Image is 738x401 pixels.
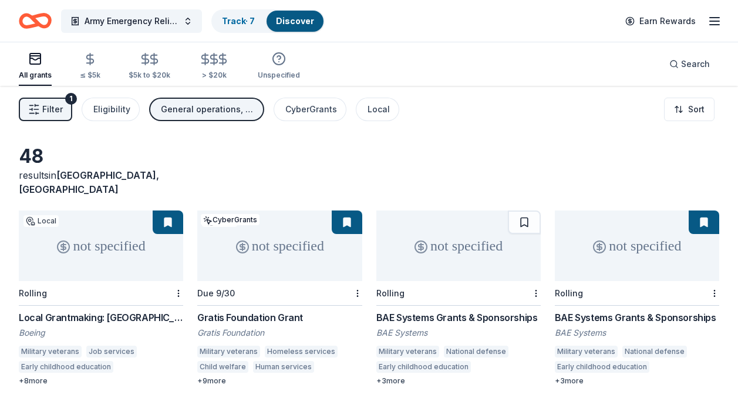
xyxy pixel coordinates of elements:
button: Local [356,98,399,121]
div: Early childhood education [376,361,471,373]
button: Sort [664,98,715,121]
a: not specifiedLocalCyberGrantsDue 9/30Gratis Foundation GrantGratis FoundationMilitary veteransHom... [197,210,362,386]
div: Unspecified [258,71,300,80]
div: > $20k [198,71,230,80]
a: Discover [276,16,314,26]
div: not specified [19,210,183,281]
div: Human services [253,361,314,373]
div: 1 [65,93,77,105]
div: Military veterans [19,346,82,357]
a: not specifiedRollingBAE Systems Grants & SponsorshipsBAE SystemsMilitary veteransNational defense... [555,210,719,386]
div: Early childhood education [555,361,649,373]
a: Track· 7 [222,16,255,26]
button: ≤ $5k [80,48,100,86]
a: Home [19,7,52,35]
button: Unspecified [258,47,300,86]
div: Gratis Foundation [197,327,362,339]
button: Track· 7Discover [211,9,325,33]
div: All grants [19,71,52,80]
div: + 3 more [555,376,719,386]
button: > $20k [198,48,230,86]
div: not specified [197,210,362,281]
a: not specifiedLocalRollingLocal Grantmaking: [GEOGRAPHIC_DATA]BoeingMilitary veteransJob servicesE... [19,210,183,386]
div: Military veterans [555,346,618,357]
span: Army Emergency Relief Annual Giving Campaign [85,14,178,28]
div: BAE Systems [555,327,719,339]
button: CyberGrants [274,98,346,121]
button: Search [660,52,719,76]
div: BAE Systems [376,327,541,339]
a: not specifiedRollingBAE Systems Grants & SponsorshipsBAE SystemsMilitary veteransNational defense... [376,210,541,386]
div: Local [23,215,59,227]
div: National defense [444,346,508,357]
button: Army Emergency Relief Annual Giving Campaign [61,9,202,33]
div: Rolling [19,288,47,298]
div: Military veterans [376,346,439,357]
div: Local Grantmaking: [GEOGRAPHIC_DATA] [19,310,183,325]
div: CyberGrants [201,214,260,225]
div: Due 9/30 [197,288,235,298]
span: [GEOGRAPHIC_DATA], [GEOGRAPHIC_DATA] [19,169,159,195]
span: Sort [688,102,705,116]
div: Gratis Foundation Grant [197,310,362,325]
a: Earn Rewards [618,11,703,32]
div: General operations, Projects & programming [161,102,255,116]
button: $5k to $20k [129,48,170,86]
div: + 9 more [197,376,362,386]
div: Local [368,102,390,116]
div: Child welfare [197,361,248,373]
div: BAE Systems Grants & Sponsorships [555,310,719,325]
button: General operations, Projects & programming [149,98,264,121]
div: not specified [376,210,541,281]
div: BAE Systems Grants & Sponsorships [376,310,541,325]
span: Search [681,57,710,71]
div: $5k to $20k [129,71,170,80]
div: results [19,168,183,196]
div: 48 [19,145,183,168]
div: Job services [86,346,137,357]
div: National defense [622,346,687,357]
div: Rolling [555,288,583,298]
div: Eligibility [93,102,130,116]
div: not specified [555,210,719,281]
div: + 3 more [376,376,541,386]
div: Early childhood education [19,361,113,373]
button: All grants [19,47,52,86]
div: CyberGrants [285,102,337,116]
span: in [19,169,159,195]
button: Eligibility [82,98,140,121]
span: Filter [42,102,63,116]
button: Filter1 [19,98,72,121]
div: Rolling [376,288,405,298]
div: Boeing [19,327,183,339]
div: ≤ $5k [80,71,100,80]
div: Homeless services [265,346,338,357]
div: Military veterans [197,346,260,357]
div: + 8 more [19,376,183,386]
